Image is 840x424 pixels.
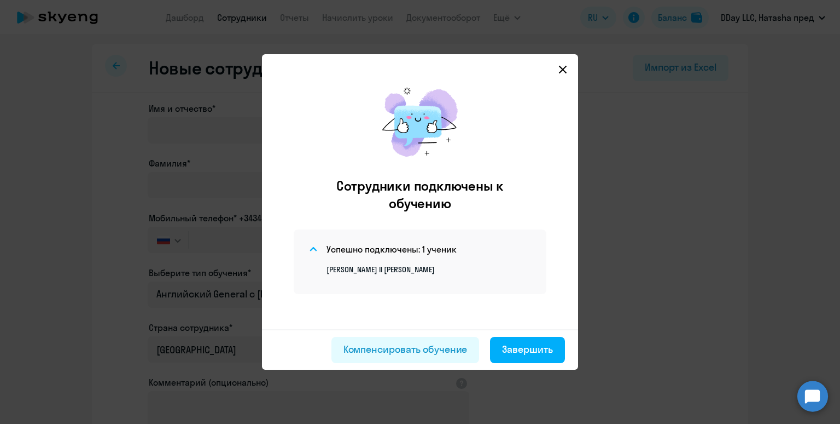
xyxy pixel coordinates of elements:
[490,337,565,363] button: Завершить
[326,243,457,255] h4: Успешно подключены: 1 ученик
[343,342,468,357] div: Компенсировать обучение
[371,76,469,168] img: results
[331,337,480,363] button: Компенсировать обучение
[326,265,533,274] p: [PERSON_NAME] II [PERSON_NAME]
[502,342,553,357] div: Завершить
[314,177,526,212] h2: Сотрудники подключены к обучению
